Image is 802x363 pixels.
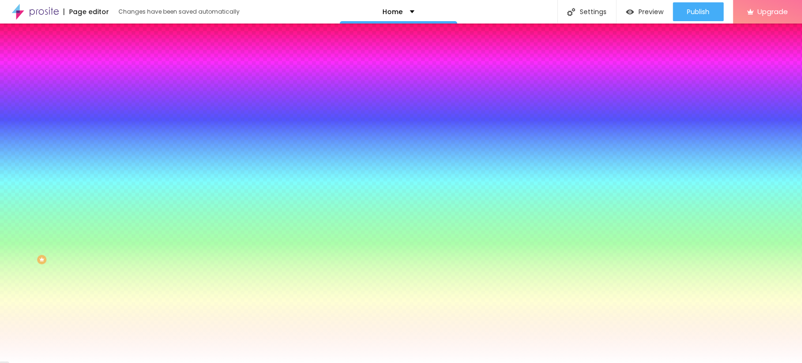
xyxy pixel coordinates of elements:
button: Publish [673,2,724,21]
p: Home [382,8,403,15]
div: Changes have been saved automatically [118,9,240,15]
span: Preview [638,8,663,16]
span: Upgrade [757,8,788,16]
img: view-1.svg [626,8,634,16]
button: Preview [616,2,673,21]
span: Publish [687,8,709,16]
div: Page editor [63,8,109,15]
img: Icone [567,8,575,16]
